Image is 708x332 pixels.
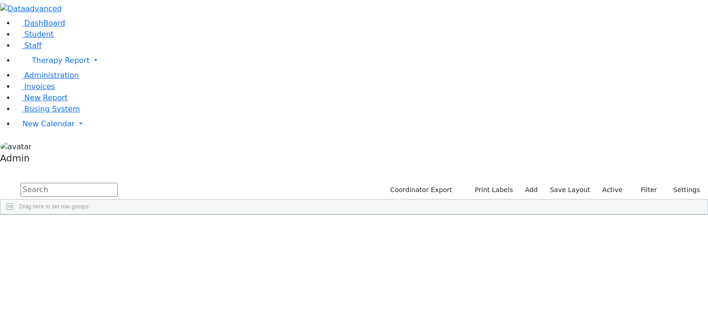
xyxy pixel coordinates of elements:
span: Administration [24,71,79,80]
a: New Calendar [15,115,708,133]
span: New Report [24,93,68,102]
label: Active [598,183,627,197]
a: Invoices [15,82,55,91]
span: Therapy Report [32,56,90,65]
a: New Report [15,93,68,102]
a: Add [521,183,542,197]
a: Student [15,30,54,39]
button: Settings [661,183,704,197]
span: Busing System [24,104,80,113]
button: Filter [629,183,661,197]
span: Student [24,30,54,39]
a: Therapy Report [15,51,708,70]
span: Staff [24,41,42,50]
a: Administration [15,71,79,80]
span: Invoices [24,82,55,91]
span: Drag here to set row groups [19,203,89,210]
a: Busing System [15,104,80,113]
span: New Calendar [22,119,75,128]
a: DashBoard [15,19,65,28]
button: Save Layout [546,183,594,197]
input: Search [21,183,118,197]
a: Staff [15,41,42,50]
button: Print Labels [464,183,517,197]
span: DashBoard [24,19,65,28]
button: Coordinator Export [384,183,456,197]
